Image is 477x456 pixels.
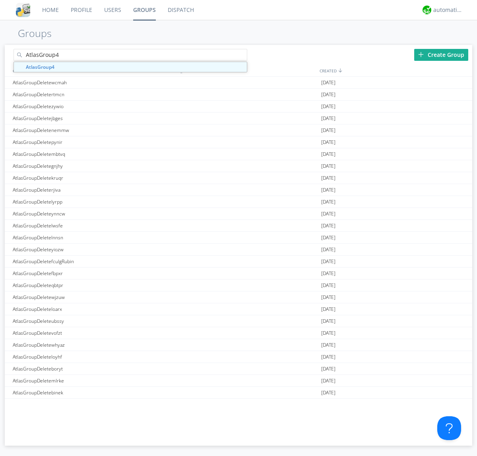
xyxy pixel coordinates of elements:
a: AtlasGroupDeletelnnsn[DATE] [5,232,472,244]
iframe: Toggle Customer Support [437,416,461,440]
span: [DATE] [321,387,335,399]
div: AtlasGroupDeleteboryt [11,363,164,375]
span: [DATE] [321,256,335,268]
a: AtlasGroupDeletenemmw[DATE] [5,124,472,136]
span: [DATE] [321,339,335,351]
span: [DATE] [321,291,335,303]
a: AtlasGroupDeleteboryt[DATE] [5,363,472,375]
span: [DATE] [321,160,335,172]
div: AtlasGroupDeletepqkqu [11,399,164,410]
span: [DATE] [321,208,335,220]
img: cddb5a64eb264b2086981ab96f4c1ba7 [16,3,30,17]
span: [DATE] [321,124,335,136]
div: AtlasGroupDeletefculgRubin [11,256,164,267]
div: AtlasGroupDeletepynir [11,136,164,148]
div: GROUPS [11,65,162,76]
a: AtlasGroupDeletefculgRubin[DATE] [5,256,472,268]
div: AtlasGroupDeletertmcn [11,89,164,100]
a: AtlasGroupDeletejbges[DATE] [5,113,472,124]
a: AtlasGroupDeletelyrpp[DATE] [5,196,472,208]
a: AtlasGroupDeletepynir[DATE] [5,136,472,148]
a: AtlasGroupDeletepqkqu[DATE] [5,399,472,411]
a: AtlasGroupDeletegnjhy[DATE] [5,160,472,172]
div: AtlasGroupDeletekruqr [11,172,164,184]
img: d2d01cd9b4174d08988066c6d424eccd [423,6,431,14]
span: [DATE] [321,77,335,89]
span: [DATE] [321,327,335,339]
img: plus.svg [418,52,424,57]
span: [DATE] [321,113,335,124]
span: [DATE] [321,172,335,184]
input: Search groups [14,49,247,61]
span: [DATE] [321,351,335,363]
div: AtlasGroupDeletelwsfe [11,220,164,231]
a: AtlasGroupDeletewjzuw[DATE] [5,291,472,303]
div: AtlasGroupDeletenemmw [11,124,164,136]
div: AtlasGroupDeleteyiozw [11,244,164,255]
div: Create Group [414,49,468,61]
div: AtlasGroupDeletelnnsn [11,232,164,243]
a: AtlasGroupDeleteqbtpr[DATE] [5,279,472,291]
a: AtlasGroupDeletertmcn[DATE] [5,89,472,101]
div: AtlasGroupDeleteubssy [11,315,164,327]
div: AtlasGroupDeletewjzuw [11,291,164,303]
div: AtlasGroupDeletewcmah [11,77,164,88]
div: CREATED [318,65,472,76]
a: AtlasGroupDeleterjiva[DATE] [5,184,472,196]
div: AtlasGroupDeleteynncw [11,208,164,219]
div: AtlasGroupDeletefbpxr [11,268,164,279]
span: [DATE] [321,136,335,148]
div: AtlasGroupDeletemlrke [11,375,164,386]
span: [DATE] [321,184,335,196]
div: AtlasGroupDeletebinek [11,387,164,398]
div: AtlasGroupDeletegnjhy [11,160,164,172]
a: AtlasGroupDeleteloarx[DATE] [5,303,472,315]
span: [DATE] [321,375,335,387]
a: AtlasGroupDeletebinek[DATE] [5,387,472,399]
div: AtlasGroupDeletewhyaz [11,339,164,351]
span: [DATE] [321,303,335,315]
a: AtlasGroupDeletekruqr[DATE] [5,172,472,184]
span: [DATE] [321,220,335,232]
span: [DATE] [321,196,335,208]
a: AtlasGroupDeleteubssy[DATE] [5,315,472,327]
a: AtlasGroupDeletefbpxr[DATE] [5,268,472,279]
a: AtlasGroupDeletewcmah[DATE] [5,77,472,89]
span: [DATE] [321,148,335,160]
span: [DATE] [321,89,335,101]
a: AtlasGroupDeleteloyhf[DATE] [5,351,472,363]
a: AtlasGroupDeletevofzt[DATE] [5,327,472,339]
div: AtlasGroupDeletelyrpp [11,196,164,208]
div: AtlasGroupDeleterjiva [11,184,164,196]
div: AtlasGroupDeleteqbtpr [11,279,164,291]
a: AtlasGroupDeletezywio[DATE] [5,101,472,113]
a: AtlasGroupDeletelwsfe[DATE] [5,220,472,232]
div: automation+atlas [433,6,463,14]
div: AtlasGroupDeleteloarx [11,303,164,315]
div: AtlasGroupDeletezywio [11,101,164,112]
a: AtlasGroupDeleteyiozw[DATE] [5,244,472,256]
a: AtlasGroupDeleteynncw[DATE] [5,208,472,220]
span: [DATE] [321,268,335,279]
div: AtlasGroupDeletembtvq [11,148,164,160]
span: [DATE] [321,399,335,411]
span: [DATE] [321,315,335,327]
span: [DATE] [321,244,335,256]
span: [DATE] [321,232,335,244]
a: AtlasGroupDeletemlrke[DATE] [5,375,472,387]
span: [DATE] [321,279,335,291]
div: AtlasGroupDeletevofzt [11,327,164,339]
strong: AtlasGroup4 [26,64,54,70]
a: AtlasGroupDeletembtvq[DATE] [5,148,472,160]
span: [DATE] [321,363,335,375]
div: AtlasGroupDeletejbges [11,113,164,124]
a: AtlasGroupDeletewhyaz[DATE] [5,339,472,351]
div: AtlasGroupDeleteloyhf [11,351,164,363]
span: [DATE] [321,101,335,113]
